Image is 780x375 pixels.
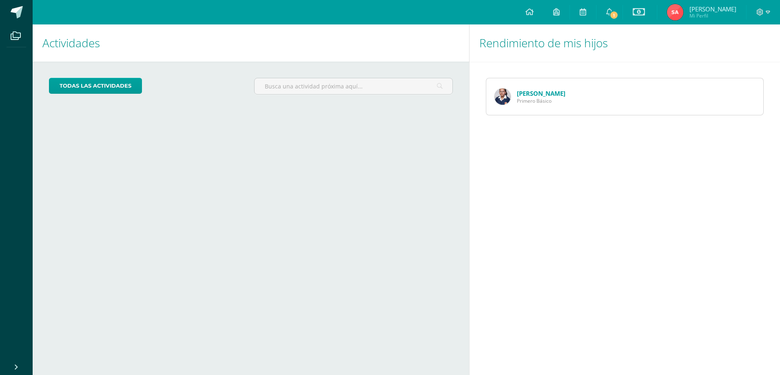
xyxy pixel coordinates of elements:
img: 0d1478a63bf9e0a655aaec8edb050f29.png [667,4,683,20]
span: Primero Básico [517,97,565,104]
span: Mi Perfil [689,12,736,19]
a: todas las Actividades [49,78,142,94]
h1: Actividades [42,24,459,62]
a: [PERSON_NAME] [517,89,565,97]
h1: Rendimiento de mis hijos [479,24,770,62]
span: 1 [609,11,618,20]
input: Busca una actividad próxima aquí... [255,78,452,94]
span: [PERSON_NAME] [689,5,736,13]
img: 4812e7ca61c96f03930230dbb985e6a6.png [494,88,511,105]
